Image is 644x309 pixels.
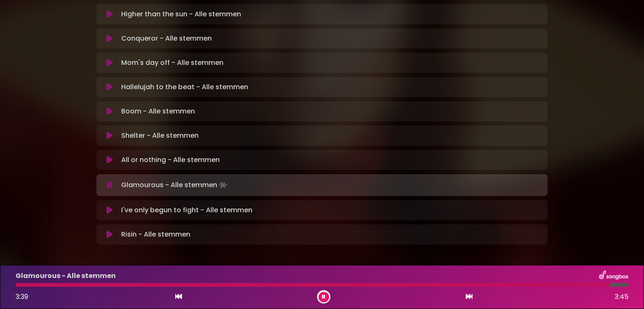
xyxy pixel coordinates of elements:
[121,229,190,239] p: Risin - Alle stemmen
[121,9,241,19] p: Higher than the sun - Alle stemmen
[121,205,252,215] p: I've only begun to fight - Alle stemmen
[121,82,248,92] p: Hallelujah to the beat - Alle stemmen
[121,58,223,68] p: Mom's day off - Alle stemmen
[599,270,628,281] img: songbox-logo-white.png
[16,271,116,281] p: Glamourous - Alle stemmen
[121,155,220,165] p: All or nothing - Alle stemmen
[121,33,212,44] p: Conqueror - Alle stemmen
[121,131,199,141] p: Shelter - Alle stemmen
[121,106,195,116] p: Boom - Alle stemmen
[121,179,229,191] p: Glamourous - Alle stemmen
[217,179,229,191] img: waveform4.gif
